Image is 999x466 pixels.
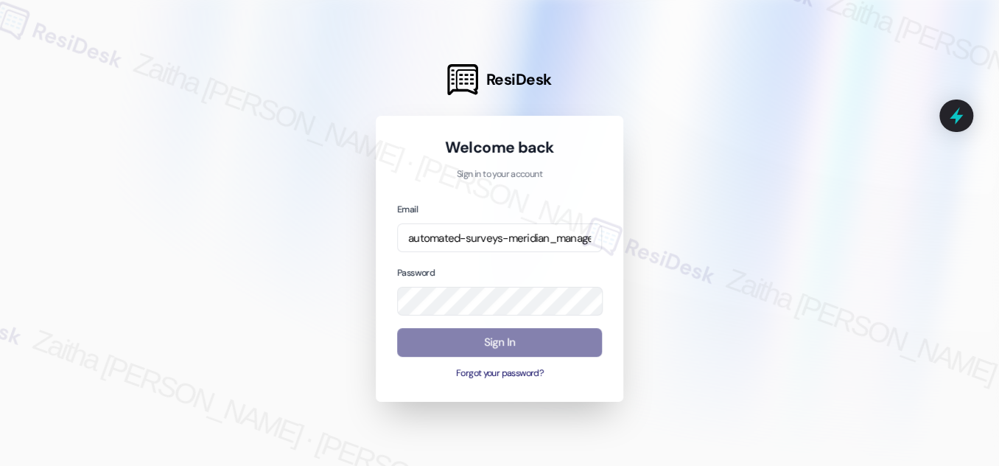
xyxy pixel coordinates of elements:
span: ResiDesk [486,69,552,90]
img: ResiDesk Logo [447,64,478,95]
button: Sign In [397,328,602,357]
h1: Welcome back [397,137,602,158]
p: Sign in to your account [397,168,602,181]
input: name@example.com [397,223,602,252]
label: Password [397,267,435,279]
label: Email [397,204,418,215]
button: Forgot your password? [397,367,602,380]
